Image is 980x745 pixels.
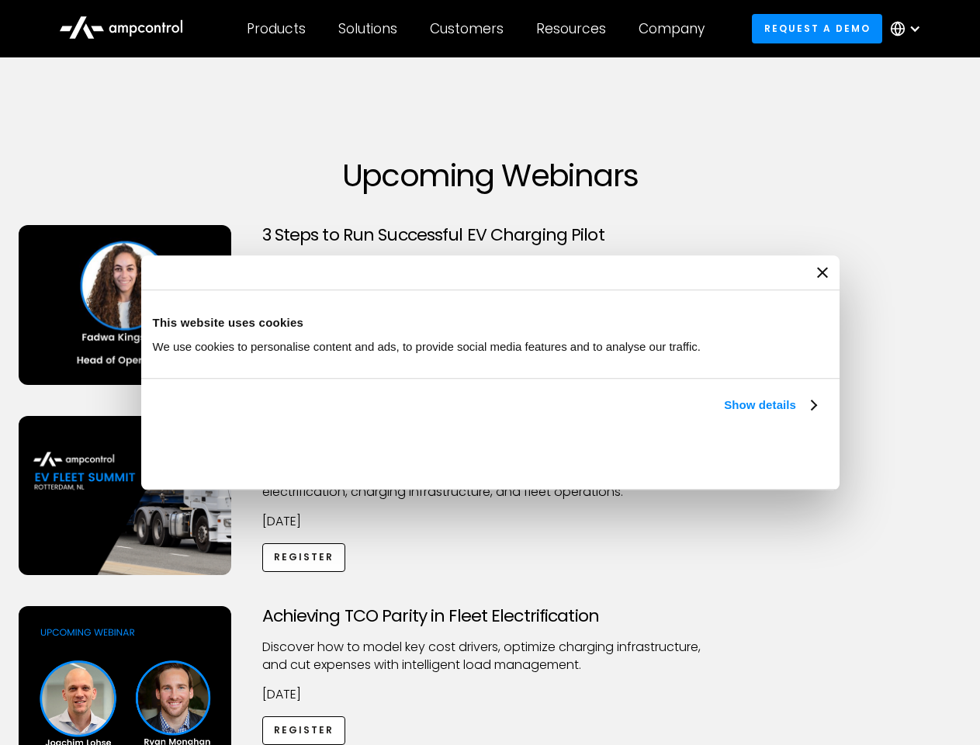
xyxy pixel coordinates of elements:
[724,396,816,414] a: Show details
[262,225,719,245] h3: 3 Steps to Run Successful EV Charging Pilot
[752,14,882,43] a: Request a demo
[262,513,719,530] p: [DATE]
[153,314,828,332] div: This website uses cookies
[19,157,962,194] h1: Upcoming Webinars
[262,716,346,745] a: Register
[639,20,705,37] div: Company
[536,20,606,37] div: Resources
[430,20,504,37] div: Customers
[262,606,719,626] h3: Achieving TCO Parity in Fleet Electrification
[247,20,306,37] div: Products
[153,340,701,353] span: We use cookies to personalise content and ads, to provide social media features and to analyse ou...
[262,543,346,572] a: Register
[262,639,719,674] p: Discover how to model key cost drivers, optimize charging infrastructure, and cut expenses with i...
[262,686,719,703] p: [DATE]
[599,432,822,477] button: Okay
[338,20,397,37] div: Solutions
[817,267,828,278] button: Close banner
